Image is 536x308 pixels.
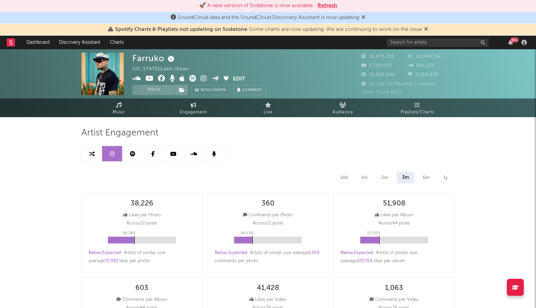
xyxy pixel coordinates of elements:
[318,2,337,10] button: Refresh
[249,296,286,304] div: Likes per Video
[401,108,434,116] span: Playlists/Charts
[408,73,439,77] span: 3,264,830
[243,211,293,219] div: Comments per Photo
[233,75,245,84] button: Edit
[383,200,405,208] div: 51,908
[253,219,283,228] p: Across 22 posts
[135,284,148,292] div: 603
[380,98,455,117] a: Playlists/Charts
[361,73,395,77] span: 21,000,000
[191,85,230,95] a: Benchmark
[113,108,125,116] span: Music
[264,108,272,116] span: Live
[385,284,403,292] div: 1,063
[387,38,489,47] input: Search for artists
[408,64,434,68] span: 196,133
[335,172,353,183] div: 14d
[132,65,196,73] div: [US_STATE] | Latin Urban
[242,88,262,92] span: Summary
[357,259,372,263] span: 223,764
[116,296,167,304] div: Comments per Album
[127,219,157,228] p: Across 22 posts
[132,53,176,64] div: Farruko
[180,108,207,116] span: Engagement
[115,27,422,32] span: : Some charts are now updating. We are continuing to work on the issue
[81,98,156,117] a: Music
[257,284,279,292] div: 41,428
[305,98,380,117] a: Audience
[231,98,305,117] a: Live
[341,249,447,265] div: : Artists of similar size average likes per album .
[122,229,136,237] p: 38.78 %
[361,64,392,68] span: 5,710,000
[81,129,158,137] span: Artist Engagement
[178,15,359,20] span: SoundCloud data and the SoundCloud Discovery Assistant is now updating
[156,98,231,117] a: Engagement
[215,251,247,255] span: Below Expected
[408,54,441,59] span: 22,944,132
[201,86,227,94] span: Benchmark
[397,172,414,183] div: 3m
[361,15,365,20] span: Dismiss
[510,37,519,42] div: 99 +
[309,251,320,255] span: 1,054
[356,172,373,183] div: 1m
[375,211,414,219] div: Likes per Album
[332,108,353,116] span: Audience
[508,40,513,45] button: 99+
[361,82,436,86] span: 40,162,767 Monthly Listeners
[379,219,410,228] p: Across 44 posts
[123,211,161,219] div: Likes per Photo
[104,259,118,263] span: 70,910
[376,172,394,183] div: 2m
[424,27,428,32] span: Dismiss
[361,54,394,59] span: 16,879,191
[240,229,254,237] p: 26.53 %
[89,249,195,265] div: : Artists of similar size average likes per photo .
[89,251,121,255] span: Below Expected
[105,36,129,49] a: Charts
[131,200,153,208] div: 38,226
[438,172,453,183] div: 1y
[234,85,266,95] button: Summary
[418,172,435,183] div: 6m
[341,251,373,255] span: Below Expected
[115,27,247,32] span: Spotify Charts & Playlists not updating on Sodatone
[132,85,175,95] button: Track
[215,249,322,265] div: : Artists of similar size average comments per photo .
[262,200,274,208] div: 360
[22,36,54,49] a: Dashboard
[54,36,105,49] a: Discovery Assistant
[367,229,381,237] p: 27.50 %
[199,2,314,10] div: 🚀 A new version of Sodatone is now available.
[361,90,401,94] span: Jump Score: 65.0
[369,296,419,304] div: Comments per Video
